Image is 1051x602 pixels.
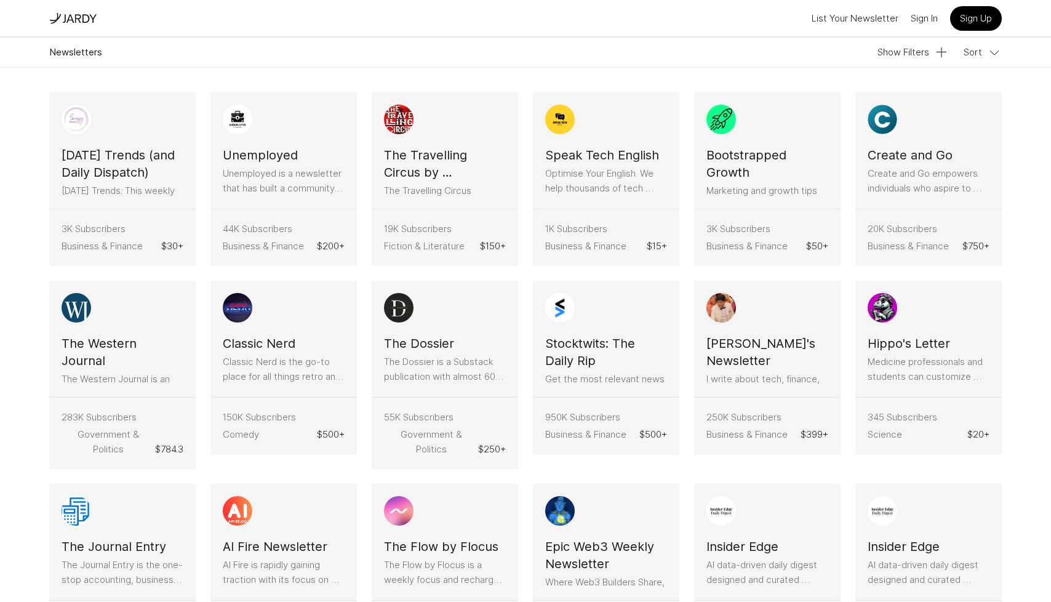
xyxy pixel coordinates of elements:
[223,558,345,587] p: AI Fire is rapidly gaining traction with its focus on practical AI guides and real-world tips. In...
[706,146,828,181] h3: Bootstrapped Growth
[694,92,841,266] button: Bootstrapped Growth logo Bootstrapped Growth Marketing and growth tips in a 2 minute read. Easy ‘...
[223,146,298,164] h3: Unemployed
[706,538,778,555] h3: Insider Edge
[950,6,1002,31] a: Sign Up
[161,239,183,254] span: $30+
[62,239,143,254] span: Business & Finance
[372,281,518,469] button: The Dossier logo The Dossier The Dossier is a Substack publication with almost 60k free subscribe...
[868,496,897,526] img: Insider Edge logo
[868,355,989,384] p: Medicine professionals and students can customize their own newsletter by selectin both a preferr...
[706,427,788,442] span: Business & Finance
[223,239,304,254] span: Business & Finance
[155,442,183,457] span: $784.3
[317,427,345,442] span: $500+
[868,410,937,425] span: 345 Subscribers
[855,281,1002,454] button: Hippo's Letter logo Hippo's Letter Medicine professionals and students can customize their own ne...
[647,239,667,254] span: $15+
[706,558,828,587] p: AI data-driven daily digest designed and curated specifically for business professionals. With a ...
[706,293,736,323] img: Kalpit's Newsletter logo
[533,92,679,266] button: Speak Tech English logo Speak Tech English Optimise Your English. We help thousands of tech profe...
[545,293,575,323] img: Stocktwits: The Daily Rip logo
[210,281,357,454] button: Classic Nerd logo Classic Nerd Classic Nerd is the go-to place for all things retro and trivia. I...
[62,558,183,587] p: The Journal Entry is the one-stop accounting, business and finance newsletter for university stud...
[868,558,989,587] p: AI data-driven daily digest designed and curated specifically for business professionals. With a ...
[384,146,506,181] h3: The Travelling Circus by [PERSON_NAME]
[62,222,126,236] span: 3K Subscribers
[962,239,989,254] span: $750+
[384,427,478,457] span: Government & Politics
[706,335,828,369] h3: [PERSON_NAME]'s Newsletter
[210,92,357,266] button: Unemployed logo Unemployed Unemployed is a newsletter that has built a community of students and ...
[706,372,828,401] p: I write about tech, finance, business and AI primarily. The posts are focused on helping tech wor...
[868,293,897,323] img: Hippo's Letter logo
[868,222,937,236] span: 20K Subscribers
[62,183,183,213] p: [DATE] Trends: This weekly email is the one readers make time for. It delivers early product tren...
[223,335,295,352] h3: Classic Nerd
[706,183,828,213] p: Marketing and growth tips in a 2 minute read. Easy ‘How-to’ guides, examples and time saving tool...
[223,166,345,196] p: Unemployed is a newsletter that has built a community of students and new grads who receive the b...
[706,222,770,236] span: 3K Subscribers
[62,105,91,134] img: Tuesday Trends (and Daily Dispatch) logo
[223,427,259,442] span: Comedy
[384,293,414,323] img: The Dossier logo
[533,281,679,454] button: Stocktwits: The Daily Rip logo Stocktwits: The Daily Rip Get the most relevant news and insights ...
[706,239,788,254] span: Business & Finance
[706,496,736,526] img: Insider Edge logo
[545,496,575,526] img: Epic Web3 Weekly Newsletter logo
[868,239,949,254] span: Business & Finance
[545,427,626,442] span: Business & Finance
[49,45,102,60] p: Newsletters
[223,496,252,526] img: AI Fire Newsletter logo
[855,92,1002,266] button: Create and Go logo Create and Go Create and Go empowers individuals who aspire to break free from...
[62,293,91,323] img: The Western Journal logo
[964,45,1002,60] button: Sort
[545,410,620,425] span: 950K Subscribers
[372,92,518,266] button: The Travelling Circus by Mark Watson logo The Travelling Circus by [PERSON_NAME] The Travelling C...
[877,45,949,60] button: Show Filters
[706,410,781,425] span: 250K Subscribers
[545,105,575,134] img: Speak Tech English logo
[223,355,345,384] p: Classic Nerd is the go-to place for all things retro and trivia. It engages a large daily audienc...
[639,427,667,442] span: $500+
[868,146,953,164] h3: Create and Go
[62,12,97,25] img: tatem logo
[62,410,137,425] span: 283K Subscribers
[384,558,506,587] p: The Flow by Flocus is a weekly focus and recharge newsletter. 5-minute reads on balanced producti...
[384,183,506,213] p: The Travelling Circus features serial fiction by multi-award-winning, best-selling author [PERSON...
[545,239,626,254] span: Business & Finance
[384,222,452,236] span: 19K Subscribers
[62,538,166,555] h3: The Journal Entry
[384,496,414,526] img: The Flow by Flocus logo
[694,281,841,454] button: Kalpit's Newsletter logo [PERSON_NAME]'s Newsletter I write about tech, finance, business and AI ...
[317,239,345,254] span: $200+
[384,239,465,254] span: Fiction & Literature
[545,166,667,196] p: Optimise Your English. We help thousands of tech professionals build a modern business vocabulary...
[545,335,667,369] h3: Stocktwits: The Daily Rip
[384,538,498,555] h3: The Flow by Flocus
[49,281,196,469] button: The Western Journal logo The Western Journal The Western Journal is an online media publication a...
[62,335,183,369] h3: The Western Journal
[480,239,506,254] span: $150+
[62,496,90,526] img: The Journal Entry logo
[62,146,183,181] h3: [DATE] Trends (and Daily Dispatch)
[812,9,898,28] button: List Your Newsletter
[223,222,292,236] span: 44K Subscribers
[478,442,506,457] span: $250+
[384,105,414,134] img: The Travelling Circus by Mark Watson logo
[868,427,902,442] span: Science
[801,427,828,442] span: $399+
[868,335,950,352] h3: Hippo's Letter
[545,222,607,236] span: 1K Subscribers
[868,166,989,196] p: Create and Go empowers individuals who aspire to break free from the traditional 9-5 grind and em...
[967,427,989,442] span: $20+
[62,372,183,401] p: The Western Journal is an online media publication and streaming service that creates educating, ...
[545,372,667,401] p: Get the most relevant news and insights every day, so you can keep up with the markets and stay a...
[545,538,667,572] h3: Epic Web3 Weekly Newsletter
[223,105,252,134] img: Unemployed logo
[223,293,252,323] img: Classic Nerd logo
[49,92,196,266] button: Tuesday Trends (and Daily Dispatch) logo [DATE] Trends (and Daily Dispatch) [DATE] Trends: This w...
[868,538,940,555] h3: Insider Edge
[223,410,296,425] span: 150K Subscribers
[806,239,828,254] span: $50+
[62,427,155,457] span: Government & Politics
